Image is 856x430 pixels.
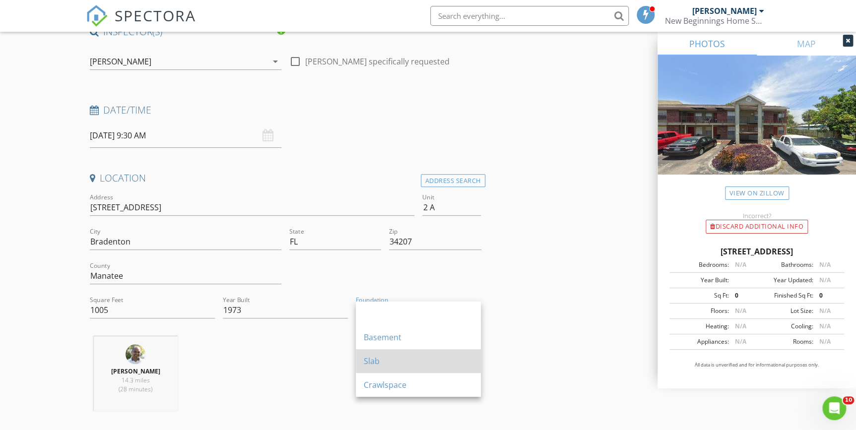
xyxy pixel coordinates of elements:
a: MAP [757,32,856,56]
span: N/A [819,260,830,269]
div: Lot Size: [757,307,813,315]
iframe: Intercom live chat [822,396,846,420]
span: N/A [734,307,746,315]
div: Bathrooms: [757,260,813,269]
strong: [PERSON_NAME] [111,367,160,375]
span: N/A [819,337,830,346]
div: [STREET_ADDRESS] [669,246,844,257]
div: New Beginnings Home Services, LLC [665,16,764,26]
input: Select date [90,123,282,148]
label: [PERSON_NAME] specifically requested [305,57,450,66]
span: N/A [819,307,830,315]
div: Heating: [672,322,728,331]
a: PHOTOS [658,32,757,56]
div: 0 [728,291,757,300]
div: Discard Additional info [706,220,808,234]
i: arrow_drop_down [269,56,281,67]
div: Year Built: [672,276,728,285]
a: SPECTORA [86,13,196,34]
img: philip_linked_in.jpg [126,344,145,364]
h4: Date/Time [90,104,481,117]
div: Slab [364,355,473,367]
div: Year Updated: [757,276,813,285]
div: Appliances: [672,337,728,346]
span: N/A [819,276,830,284]
div: Bedrooms: [672,260,728,269]
p: All data is unverified and for informational purposes only. [669,362,844,369]
img: The Best Home Inspection Software - Spectora [86,5,108,27]
div: 0 [813,291,841,300]
div: Address Search [421,174,485,187]
div: [PERSON_NAME] [692,6,757,16]
div: Rooms: [757,337,813,346]
div: Sq Ft: [672,291,728,300]
div: Floors: [672,307,728,315]
span: (28 minutes) [119,385,152,393]
span: N/A [819,322,830,330]
div: Finished Sq Ft: [757,291,813,300]
span: N/A [734,337,746,346]
div: [PERSON_NAME] [90,57,151,66]
img: streetview [658,56,856,198]
span: N/A [734,260,746,269]
span: N/A [734,322,746,330]
div: Cooling: [757,322,813,331]
h4: Location [90,172,481,184]
span: 10 [843,396,854,404]
input: Search everything... [430,6,629,26]
span: 14.3 miles [122,376,150,384]
a: View on Zillow [725,186,789,200]
div: Incorrect? [658,212,856,220]
div: Crawlspace [364,379,473,391]
div: Basement [364,331,473,343]
span: SPECTORA [115,5,196,26]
